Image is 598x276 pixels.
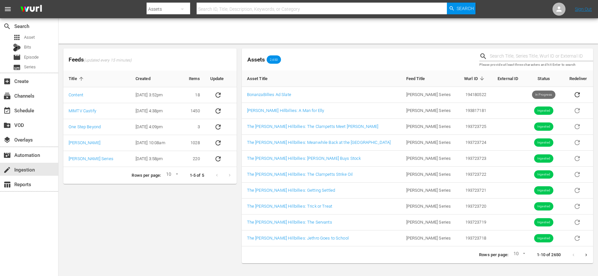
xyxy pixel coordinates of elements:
a: [PERSON_NAME] [69,140,100,145]
span: Asset is in future lineups. Remove all episodes that contain this asset before redelivering [569,203,585,208]
span: Ingested [534,172,553,177]
span: Asset is in future lineups. Remove all episodes that contain this asset before redelivering [569,140,585,145]
span: (updated every 15 minutes) [84,58,132,63]
td: 193723719 [458,214,491,230]
p: 1-5 of 5 [190,172,204,179]
span: Series [24,64,36,70]
td: [DATE] 3:58pm [130,151,179,167]
span: menu [4,5,12,13]
span: Schedule [3,107,11,115]
div: Bits [13,44,21,51]
span: Assets [247,56,265,63]
a: The [PERSON_NAME] Hillbillies: The Clampetts Strike Oil [247,172,353,177]
td: [PERSON_NAME] Series [401,199,458,214]
span: Ingested [534,156,553,161]
a: The [PERSON_NAME] Hillbillies: Trick or Treat [247,204,332,209]
span: Ingested [534,140,553,145]
button: Search [447,3,475,14]
span: Title [69,76,85,82]
td: 1028 [179,135,205,151]
span: Asset [24,34,35,41]
span: 2,650 [267,58,281,62]
td: [DATE] 10:08am [130,135,179,151]
td: [PERSON_NAME] Series [401,87,458,103]
span: Asset is in future lineups. Remove all episodes that contain this asset before redelivering [569,172,585,176]
td: 194180522 [458,87,491,103]
span: Asset [13,34,21,41]
td: [PERSON_NAME] Series [401,183,458,199]
span: VOD [3,121,11,129]
span: Asset is in future lineups. Remove all episodes that contain this asset before redelivering [569,124,585,129]
span: Series [13,63,21,71]
span: Automation [3,151,11,159]
table: sticky table [242,70,593,246]
td: 193723722 [458,167,491,183]
a: The [PERSON_NAME] Hillbillies: Jethro Goes to School [247,236,349,241]
span: Create [3,77,11,85]
p: Please provide at least three characters and hit Enter to search [479,62,593,68]
a: The [PERSON_NAME] Hillbillies: The Servants [247,220,332,225]
span: Search [3,22,11,30]
a: The [PERSON_NAME] Hillbillies: [PERSON_NAME] Buys Stock [247,156,361,161]
span: Bits [24,44,31,50]
p: Rows per page: [132,172,161,179]
span: Reports [3,181,11,188]
td: 193723725 [458,119,491,135]
td: [PERSON_NAME] Series [401,230,458,246]
td: 193723720 [458,199,491,214]
a: Sign Out [575,7,592,12]
a: One Step Beyond [69,124,101,129]
span: Ingested [534,188,553,193]
span: In Progress [532,92,555,97]
img: ans4CAIJ8jUAAAAAAAAAAAAAAAAAAAAAAAAgQb4GAAAAAAAAAAAAAAAAAAAAAAAAJMjXAAAAAAAAAAAAAAAAAAAAAAAAgAT5G... [16,2,47,17]
td: [PERSON_NAME] Series [401,119,458,135]
td: [DATE] 4:09pm [130,119,179,135]
td: 193723723 [458,151,491,167]
a: [PERSON_NAME] Hillbillies: A Man for Elly [247,108,324,113]
table: sticky table [63,71,237,167]
span: Created [136,76,159,82]
td: [PERSON_NAME] Series [401,214,458,230]
td: 18 [179,87,205,103]
td: 193723718 [458,230,491,246]
td: 193817181 [458,103,491,119]
th: Redeliver [564,70,593,87]
span: Asset is in future lineups. Remove all episodes that contain this asset before redelivering [569,235,585,240]
span: Ingested [534,204,553,209]
span: Ingested [534,124,553,129]
p: 1-10 of 2650 [537,252,561,258]
span: Episode [13,53,21,61]
span: Ingested [534,108,553,113]
td: 3 [179,119,205,135]
span: Ingested [534,236,553,241]
input: Search Title, Series Title, Wurl ID or External ID [490,51,593,61]
td: 193723724 [458,135,491,151]
span: Asset Title [247,76,276,81]
span: Asset is in future lineups. Remove all episodes that contain this asset before redelivering [569,187,585,192]
div: 10 [511,250,526,260]
span: Asset is in future lineups. Remove all episodes that contain this asset before redelivering [569,156,585,160]
a: [PERSON_NAME] Series [69,156,113,161]
span: Episode [24,54,39,61]
td: [DATE] 4:38pm [130,103,179,119]
a: The [PERSON_NAME] Hillbillies: Getting Settled [247,188,335,193]
th: Update [205,71,237,87]
th: External ID [491,70,524,87]
td: 193723721 [458,183,491,199]
span: Ingestion [3,166,11,174]
span: Wurl ID [464,76,486,81]
td: [PERSON_NAME] Series [401,167,458,183]
a: The [PERSON_NAME] Hillbillies: The Clampetts Meet [PERSON_NAME] [247,124,379,129]
button: Next page [580,249,592,261]
a: The [PERSON_NAME] Hillbillies: Meanwhile Back at the [GEOGRAPHIC_DATA] [247,140,391,145]
p: Rows per page: [479,252,508,258]
span: Overlays [3,136,11,144]
td: [PERSON_NAME] Series [401,103,458,119]
td: 1450 [179,103,205,119]
td: [PERSON_NAME] Series [401,151,458,167]
td: [PERSON_NAME] Series [401,135,458,151]
div: 10 [163,171,179,180]
a: Content [69,92,83,97]
span: Feeds [63,54,237,65]
th: Feed Title [401,70,458,87]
